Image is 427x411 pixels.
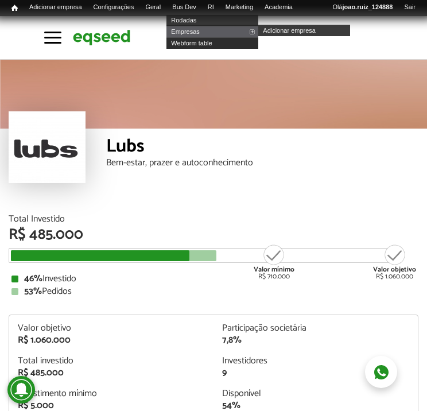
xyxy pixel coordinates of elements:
strong: Valor objetivo [373,264,416,275]
div: R$ 1.060.000 [18,336,205,345]
a: RI [202,3,220,12]
div: Investidores [222,356,409,366]
a: Academia [259,3,298,12]
div: R$ 485.000 [9,227,418,242]
div: R$ 710.000 [253,243,296,280]
span: Início [11,4,18,12]
div: Investido [11,274,416,284]
div: 7,8% [222,336,409,345]
div: Total Investido [9,215,418,224]
div: R$ 485.000 [18,369,205,378]
strong: joao.ruiz_124888 [343,3,393,10]
div: Total investido [18,356,205,366]
a: Bus Dev [166,3,202,12]
div: Pedidos [11,287,416,296]
a: Olájoao.ruiz_124888 [327,3,398,12]
div: Investimento mínimo [18,389,205,398]
div: Disponível [222,389,409,398]
strong: Valor mínimo [254,264,294,275]
a: Início [6,3,24,14]
a: Geral [139,3,166,12]
a: Marketing [220,3,259,12]
a: Adicionar empresa [24,3,88,12]
div: R$ 1.060.000 [373,243,416,280]
div: Valor objetivo [18,324,205,333]
img: EqSeed [73,28,130,47]
a: Sair [398,3,421,12]
a: Rodadas [166,14,258,26]
div: 9 [222,369,409,378]
div: Participação societária [222,324,409,333]
div: R$ 5.000 [18,401,205,410]
div: Lubs [106,137,418,158]
a: Configurações [88,3,140,12]
div: Bem-estar, prazer e autoconhecimento [106,158,418,168]
strong: 53% [24,284,42,299]
div: 54% [222,401,409,410]
strong: 46% [24,271,42,286]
